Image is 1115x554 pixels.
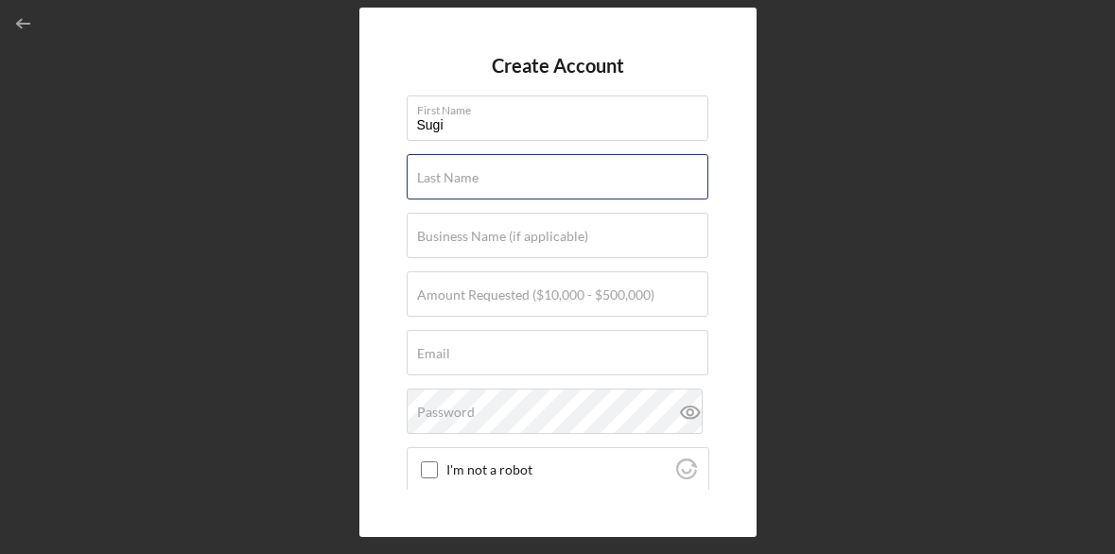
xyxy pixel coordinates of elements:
[492,55,624,77] h4: Create Account
[417,96,708,117] label: First Name
[417,346,450,361] label: Email
[417,170,479,185] label: Last Name
[446,462,671,477] label: I'm not a robot
[417,405,475,420] label: Password
[417,287,654,303] label: Amount Requested ($10,000 - $500,000)
[417,229,588,244] label: Business Name (if applicable)
[676,466,697,482] a: Visit Altcha.org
